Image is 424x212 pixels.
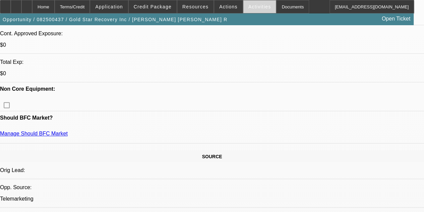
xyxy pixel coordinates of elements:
[214,0,243,13] button: Actions
[379,13,413,25] a: Open Ticket
[219,4,238,9] span: Actions
[95,4,123,9] span: Application
[202,154,222,159] span: SOURCE
[177,0,214,13] button: Resources
[243,0,276,13] button: Activities
[3,17,227,22] span: Opportunity / 082500437 / Gold Star Recovery Inc / [PERSON_NAME] [PERSON_NAME] R
[134,4,172,9] span: Credit Package
[90,0,128,13] button: Application
[182,4,208,9] span: Resources
[129,0,177,13] button: Credit Package
[248,4,271,9] span: Activities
